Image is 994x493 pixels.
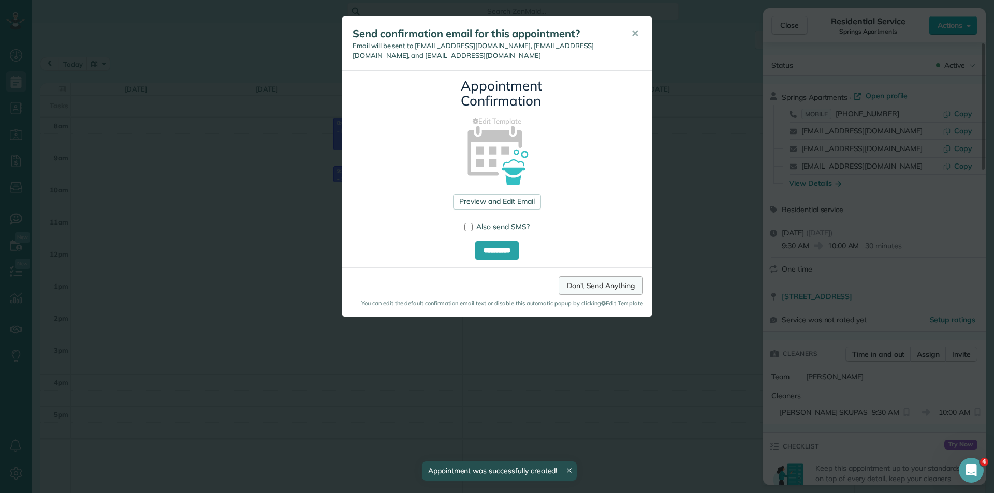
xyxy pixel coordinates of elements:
[353,41,594,59] span: Email will be sent to [EMAIL_ADDRESS][DOMAIN_NAME], [EMAIL_ADDRESS][DOMAIN_NAME], and [EMAIL_ADDR...
[980,458,988,466] span: 4
[453,194,540,210] a: Preview and Edit Email
[631,27,639,39] span: ✕
[959,458,984,483] iframe: Intercom live chat
[451,108,544,200] img: appointment_confirmation_icon-141e34405f88b12ade42628e8c248340957700ab75a12ae832a8710e9b578dc5.png
[559,276,643,295] a: Don't Send Anything
[422,461,577,481] div: Appointment was successfully created!
[350,116,644,126] a: Edit Template
[461,79,533,108] h3: Appointment Confirmation
[476,222,530,231] span: Also send SMS?
[353,26,617,41] h5: Send confirmation email for this appointment?
[351,299,643,307] small: You can edit the default confirmation email text or disable this automatic popup by clicking Edit...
